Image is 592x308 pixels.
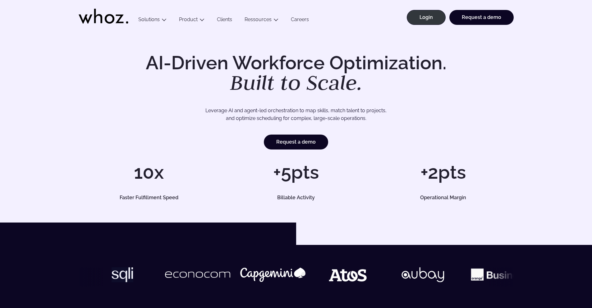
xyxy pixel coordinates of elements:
[380,195,507,200] h5: Operational Margin
[230,69,362,96] em: Built to Scale.
[245,16,272,22] a: Ressources
[79,163,219,182] h1: 10x
[285,16,315,25] a: Careers
[264,135,328,149] a: Request a demo
[173,16,211,25] button: Product
[449,10,514,25] a: Request a demo
[373,163,513,182] h1: +2pts
[226,163,366,182] h1: +5pts
[233,195,360,200] h5: Billable Activity
[407,10,446,25] a: Login
[100,107,492,122] p: Leverage AI and agent-led orchestration to map skills, match talent to projects, and optimize sch...
[85,195,212,200] h5: Faster Fulfillment Speed
[179,16,198,22] a: Product
[137,53,455,93] h1: AI-Driven Workforce Optimization.
[132,16,173,25] button: Solutions
[211,16,238,25] a: Clients
[238,16,285,25] button: Ressources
